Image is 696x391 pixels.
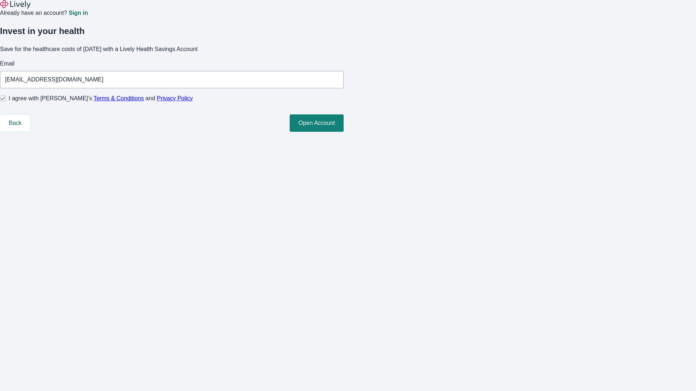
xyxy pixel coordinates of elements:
span: I agree with [PERSON_NAME]’s and [9,94,193,103]
a: Sign in [69,10,88,16]
button: Open Account [290,114,344,132]
a: Terms & Conditions [94,95,144,101]
a: Privacy Policy [157,95,193,101]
